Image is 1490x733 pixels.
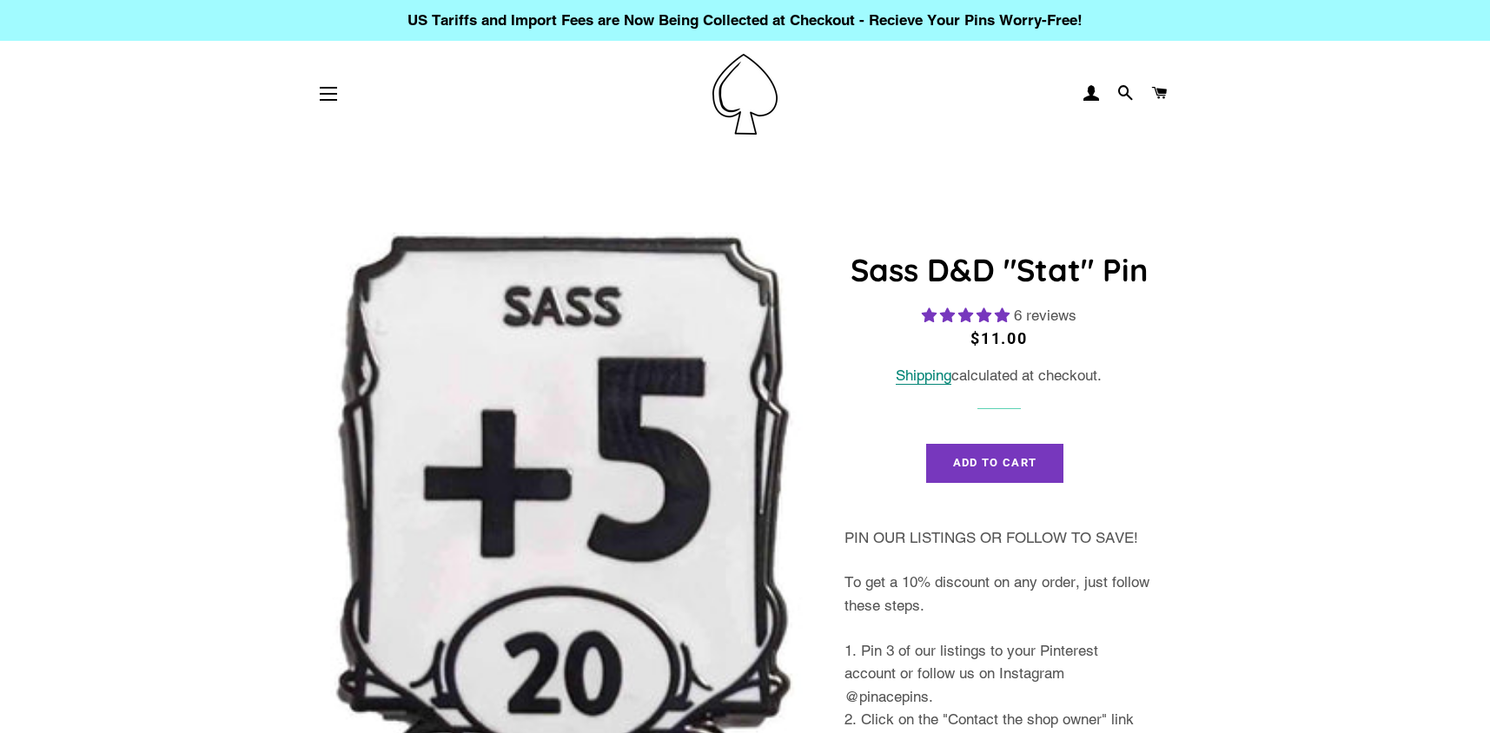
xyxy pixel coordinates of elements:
span: Add to Cart [953,456,1036,469]
img: Pin-Ace [712,54,778,135]
span: 6 reviews [1014,307,1076,324]
span: $11.00 [970,329,1028,347]
span: 5.00 stars [922,307,1014,324]
button: Add to Cart [926,444,1063,482]
p: PIN OUR LISTINGS OR FOLLOW TO SAVE! [844,526,1153,550]
p: To get a 10% discount on any order, just follow these steps. [844,571,1153,617]
div: calculated at checkout. [844,364,1153,387]
a: Shipping [896,366,951,385]
h1: Sass D&D "Stat" Pin [844,248,1153,292]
